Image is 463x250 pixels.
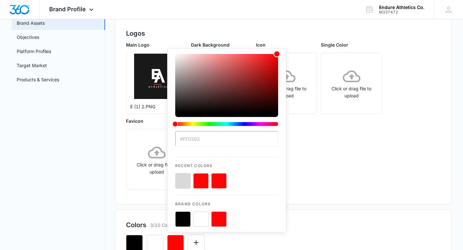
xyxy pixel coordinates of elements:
span: Click or drag file to upload [256,53,317,113]
p: Favicon [126,118,187,124]
div: Color [175,54,278,113]
a: Brand Assets [17,20,45,26]
p: Main Logo [126,41,187,48]
p: Brand Colors [175,195,278,207]
a: Products & Services [17,76,59,83]
div: Click or drag file to upload [126,144,187,175]
p: E (1) 2.PNG [130,103,183,110]
h2: Colors [126,220,146,230]
p: Icon [256,41,317,48]
p: Recent Colors [175,157,278,169]
img: User uploaded logo [134,54,179,99]
a: Target Market [17,62,47,69]
div: Click or drag file to upload [321,67,382,99]
span: Click or drag file to upload [126,129,187,190]
p: 3/10 Colors [150,222,175,228]
div: account id [379,10,424,14]
span: Brand Profile [49,6,86,13]
div: color-picker [175,54,278,131]
input: color-picker-input [175,131,278,147]
p: Single Color [321,41,382,48]
div: Hue [175,122,278,126]
a: Platform Profiles [17,48,51,55]
h2: Logos [126,29,441,38]
div: account name [379,5,424,10]
span: Click or drag file to upload [321,53,382,113]
a: Objectives [17,34,39,40]
div: Click or drag file to upload [256,67,317,99]
p: Dark Background [191,41,252,48]
div: color-picker-container [175,54,278,227]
